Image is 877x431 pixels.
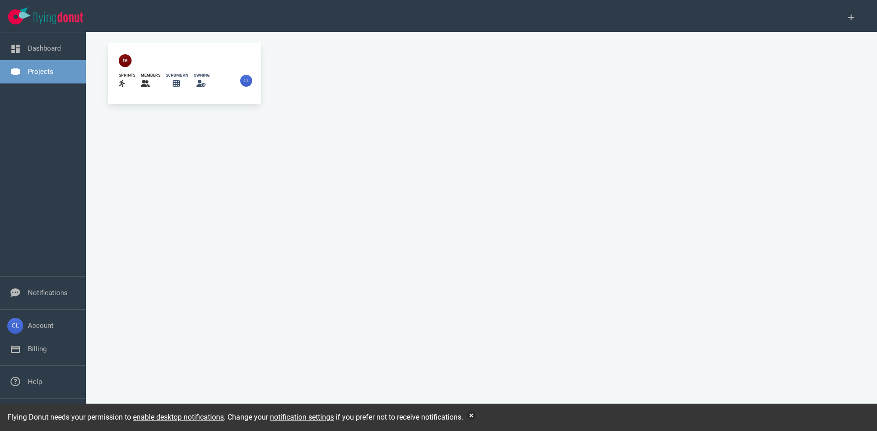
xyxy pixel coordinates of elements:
[141,73,160,89] a: members
[194,73,210,78] div: owning
[28,322,53,330] a: Account
[270,413,334,421] a: notification settings
[119,73,135,78] div: sprints
[133,413,224,421] a: enable desktop notifications
[224,413,463,421] span: . Change your if you prefer not to receive notifications.
[7,413,224,421] span: Flying Donut needs your permission to
[28,68,53,76] a: Projects
[28,44,61,52] a: Dashboard
[28,378,42,386] a: Help
[28,289,68,297] a: Notifications
[28,345,47,353] a: Billing
[240,75,252,87] img: 26
[33,12,83,24] img: Flying Donut text logo
[141,73,160,78] div: members
[119,54,132,67] img: 40
[166,73,188,78] div: scrumban
[119,73,135,89] a: sprints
